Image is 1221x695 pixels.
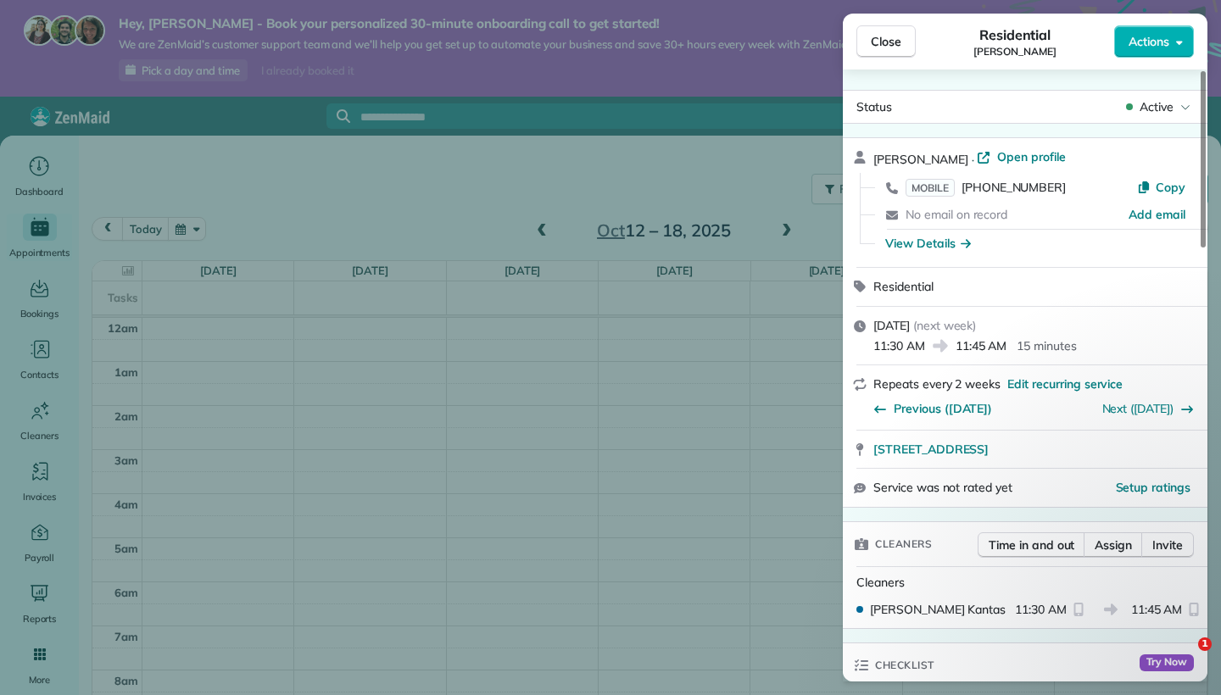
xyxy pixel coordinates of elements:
span: Active [1140,98,1174,115]
a: [STREET_ADDRESS] [873,441,1197,458]
a: Open profile [977,148,1066,165]
span: Open profile [997,148,1066,165]
span: Try Now [1140,654,1194,671]
button: Copy [1137,179,1185,196]
a: Next ([DATE]) [1102,401,1174,416]
button: Next ([DATE]) [1102,400,1195,417]
span: Close [871,33,901,50]
span: MOBILE [906,179,955,197]
span: Actions [1129,33,1169,50]
span: [STREET_ADDRESS] [873,441,989,458]
span: 11:45 AM [956,337,1007,354]
iframe: Intercom live chat [1163,637,1204,678]
span: [PHONE_NUMBER] [962,180,1066,195]
span: 1 [1198,637,1212,651]
span: Cleaners [856,575,905,590]
span: Service was not rated yet [873,479,1012,497]
button: Setup ratings [1116,479,1191,496]
span: [PERSON_NAME] [873,152,968,167]
span: Residential [873,279,934,294]
span: Edit recurring service [1007,375,1123,392]
span: Previous ([DATE]) [894,400,992,417]
span: Cleaners [875,536,932,553]
span: Repeats every 2 weeks [873,376,1001,392]
p: 15 minutes [1017,337,1077,354]
span: · [968,153,978,166]
span: Checklist [875,657,934,674]
button: Previous ([DATE]) [873,400,992,417]
button: View Details [885,235,971,252]
span: 11:30 AM [873,337,925,354]
span: [PERSON_NAME] [973,45,1057,58]
button: Close [856,25,916,58]
a: Add email [1129,206,1185,223]
span: Setup ratings [1116,480,1191,495]
a: MOBILE[PHONE_NUMBER] [906,179,1066,196]
span: No email on record [906,207,1007,222]
span: ( next week ) [913,318,977,333]
span: [DATE] [873,318,910,333]
span: Copy [1156,180,1185,195]
span: Residential [979,25,1051,45]
span: Status [856,99,892,114]
span: [PERSON_NAME] Kantas [870,601,1006,618]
